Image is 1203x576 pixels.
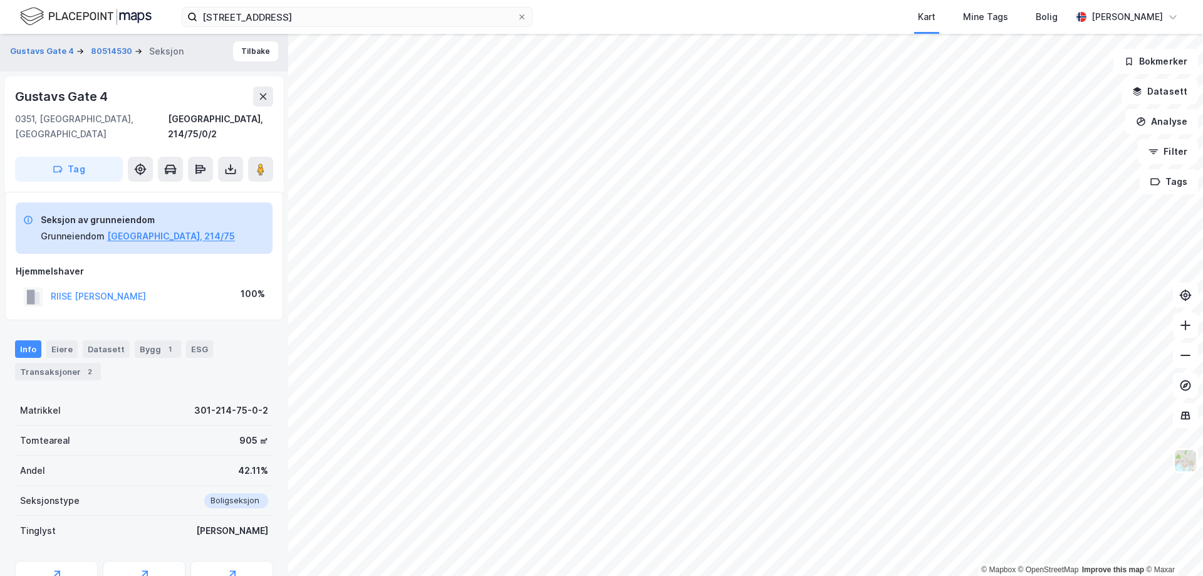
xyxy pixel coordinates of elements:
div: Bolig [1036,9,1058,24]
div: 2 [83,365,96,378]
button: Tag [15,157,123,182]
div: [GEOGRAPHIC_DATA], 214/75/0/2 [168,112,273,142]
div: Tinglyst [20,523,56,538]
div: Gustavs Gate 4 [15,86,110,107]
button: Gustavs Gate 4 [10,45,76,58]
img: logo.f888ab2527a4732fd821a326f86c7f29.svg [20,6,152,28]
div: Tomteareal [20,433,70,448]
a: Mapbox [981,565,1016,574]
div: Andel [20,463,45,478]
button: Tags [1140,169,1198,194]
button: Datasett [1122,79,1198,104]
div: Eiere [46,340,78,358]
button: Analyse [1125,109,1198,134]
button: Bokmerker [1113,49,1198,74]
button: [GEOGRAPHIC_DATA], 214/75 [107,229,235,244]
button: 80514530 [91,45,135,58]
div: Mine Tags [963,9,1008,24]
a: Improve this map [1082,565,1144,574]
div: ESG [186,340,213,358]
iframe: Chat Widget [1140,516,1203,576]
div: 42.11% [238,463,268,478]
div: [PERSON_NAME] [1091,9,1163,24]
div: 905 ㎡ [239,433,268,448]
div: Matrikkel [20,403,61,418]
div: 100% [241,286,265,301]
div: Seksjon [149,44,184,59]
div: Info [15,340,41,358]
div: 0351, [GEOGRAPHIC_DATA], [GEOGRAPHIC_DATA] [15,112,168,142]
div: 1 [164,343,176,355]
div: Seksjonstype [20,493,80,508]
div: Datasett [83,340,130,358]
button: Filter [1138,139,1198,164]
a: OpenStreetMap [1018,565,1079,574]
div: 301-214-75-0-2 [194,403,268,418]
img: Z [1174,449,1197,473]
div: Seksjon av grunneiendom [41,212,235,228]
div: [PERSON_NAME] [196,523,268,538]
button: Tilbake [233,41,278,61]
div: Grunneiendom [41,229,105,244]
div: Bygg [135,340,181,358]
input: Søk på adresse, matrikkel, gårdeiere, leietakere eller personer [197,8,517,26]
div: Transaksjoner [15,363,101,380]
div: Hjemmelshaver [16,264,273,279]
div: Kart [918,9,935,24]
